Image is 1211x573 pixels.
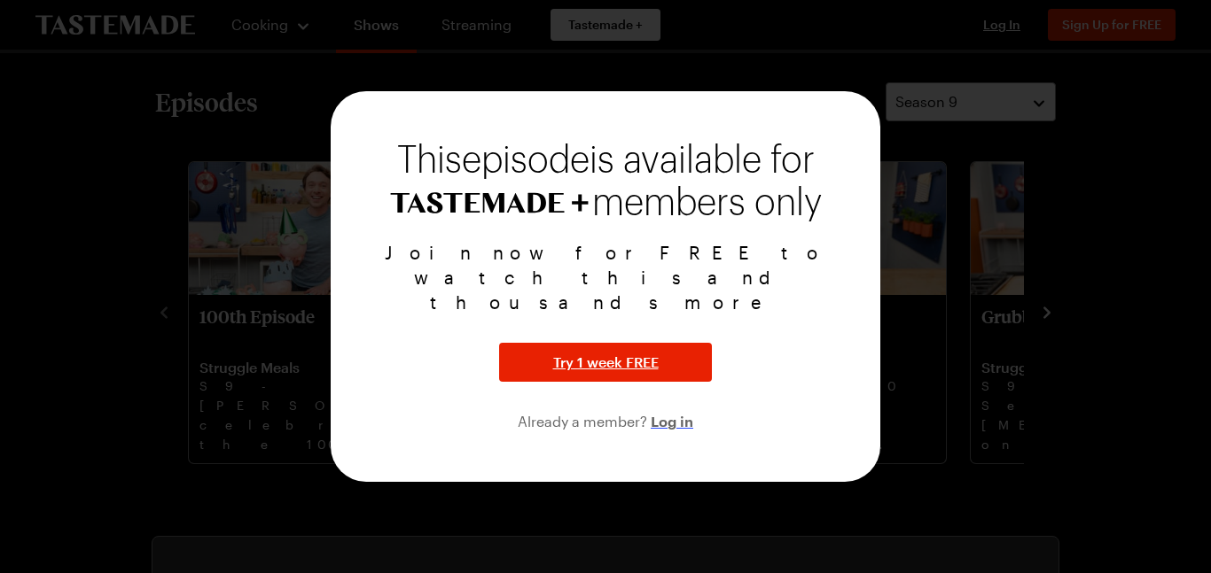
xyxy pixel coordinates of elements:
span: Already a member? [518,413,651,430]
span: This episode is available for [397,143,815,178]
img: Tastemade+ [390,192,589,213]
span: members only [592,183,822,222]
p: Join now for FREE to watch this and thousands more [352,240,859,314]
button: Try 1 week FREE [499,343,712,382]
button: Log in [651,410,693,431]
span: Try 1 week FREE [553,352,659,373]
